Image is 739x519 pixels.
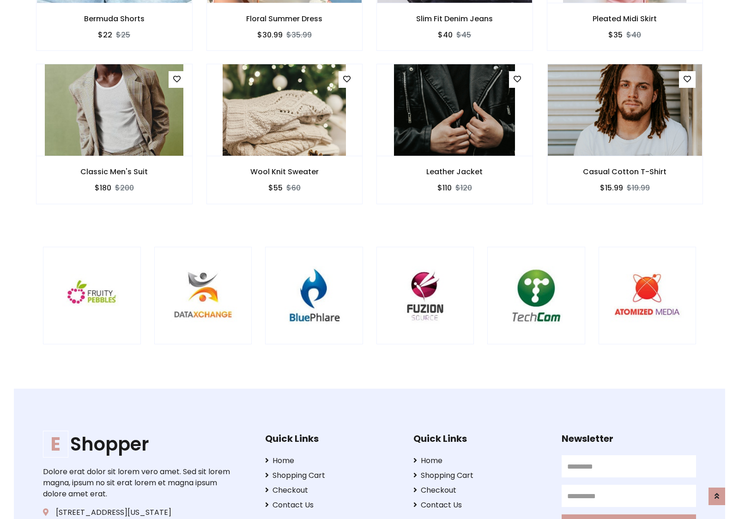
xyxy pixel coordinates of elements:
[265,433,400,444] h5: Quick Links
[627,183,650,193] del: $19.99
[43,466,236,500] p: Dolore erat dolor sit lorem vero amet. Sed sit lorem magna, ipsum no sit erat lorem et magna ipsu...
[95,183,111,192] h6: $180
[286,183,301,193] del: $60
[43,433,236,455] h1: Shopper
[265,500,400,511] a: Contact Us
[36,167,192,176] h6: Classic Men's Suit
[413,500,548,511] a: Contact Us
[413,485,548,496] a: Checkout
[265,455,400,466] a: Home
[547,167,703,176] h6: Casual Cotton T-Shirt
[43,431,68,458] span: E
[547,14,703,23] h6: Pleated Midi Skirt
[257,31,283,39] h6: $30.99
[43,507,236,518] p: [STREET_ADDRESS][US_STATE]
[286,30,312,40] del: $35.99
[413,433,548,444] h5: Quick Links
[600,183,623,192] h6: $15.99
[437,183,452,192] h6: $110
[43,433,236,455] a: EShopper
[207,14,363,23] h6: Floral Summer Dress
[377,14,533,23] h6: Slim Fit Denim Jeans
[626,30,641,40] del: $40
[207,167,363,176] h6: Wool Knit Sweater
[115,183,134,193] del: $200
[265,470,400,481] a: Shopping Cart
[265,485,400,496] a: Checkout
[413,470,548,481] a: Shopping Cart
[377,167,533,176] h6: Leather Jacket
[268,183,283,192] h6: $55
[608,31,623,39] h6: $35
[438,31,453,39] h6: $40
[456,30,471,40] del: $45
[98,31,112,39] h6: $22
[116,30,130,40] del: $25
[455,183,472,193] del: $120
[562,433,696,444] h5: Newsletter
[36,14,192,23] h6: Bermuda Shorts
[413,455,548,466] a: Home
